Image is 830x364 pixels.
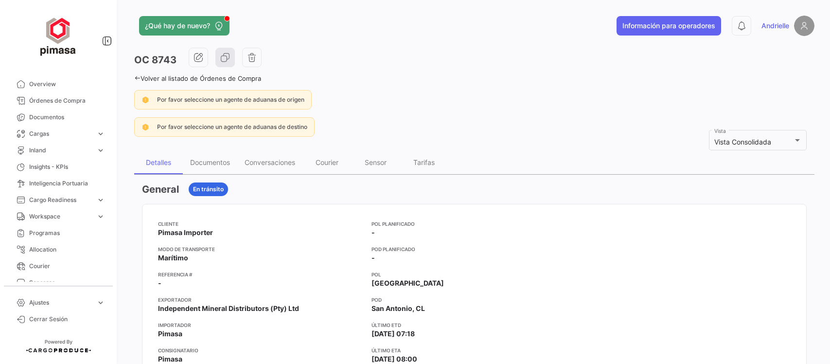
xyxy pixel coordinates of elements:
span: expand_more [96,298,105,307]
span: Workspace [29,212,92,221]
div: Sensor [365,158,387,166]
span: expand_more [96,212,105,221]
span: Inland [29,146,92,155]
a: Inteligencia Portuaria [8,175,109,192]
a: Documentos [8,109,109,126]
app-card-info-title: POL [371,271,577,278]
span: expand_more [96,146,105,155]
span: expand_more [96,196,105,204]
a: Volver al listado de Órdenes de Compra [134,74,261,82]
span: San Antonio, CL [371,304,425,313]
span: Por favor seleccione un agente de aduanas de origen [157,96,304,103]
app-card-info-title: Último ETA [371,346,577,354]
span: [DATE] 08:00 [371,354,417,364]
app-card-info-title: POD [371,296,577,304]
a: Órdenes de Compra [8,92,109,109]
app-card-info-title: Último ETD [371,321,577,329]
app-card-info-title: Importador [158,321,364,329]
span: Cargas [29,129,92,138]
button: ¿Qué hay de nuevo? [139,16,230,36]
app-card-info-title: POL Planificado [371,220,577,228]
div: Conversaciones [245,158,295,166]
div: Courier [316,158,338,166]
span: Pimasa [158,329,182,339]
img: ff117959-d04a-4809-8d46-49844dc85631.png [34,12,83,60]
h3: General [142,182,179,196]
span: Cerrar Sesión [29,315,105,324]
a: Overview [8,76,109,92]
span: En tránsito [193,185,224,194]
span: Pimasa Importer [158,228,213,237]
app-card-info-title: Consignatario [158,346,364,354]
app-card-info-title: Exportador [158,296,364,304]
span: Marítimo [158,253,188,263]
span: Ajustes [29,298,92,307]
span: Órdenes de Compra [29,96,105,105]
a: Allocation [8,241,109,258]
span: - [371,228,375,237]
a: Insights - KPIs [8,159,109,175]
span: Independent Mineral Distributors (Pty) Ltd [158,304,299,313]
button: Información para operadores [617,16,721,36]
app-card-info-title: Modo de Transporte [158,245,364,253]
app-card-info-title: Cliente [158,220,364,228]
span: [DATE] 07:18 [371,329,415,339]
div: Detalles [146,158,171,166]
span: Pimasa [158,354,182,364]
a: Sensores [8,274,109,291]
span: - [371,253,375,263]
span: Inteligencia Portuaria [29,179,105,188]
span: - [158,278,161,288]
span: Andrielle [761,21,789,31]
a: Courier [8,258,109,274]
span: Overview [29,80,105,89]
span: Documentos [29,113,105,122]
app-card-info-title: POD Planificado [371,245,577,253]
div: Tarifas [413,158,435,166]
span: Insights - KPIs [29,163,105,171]
h3: OC 8743 [134,53,177,67]
span: [GEOGRAPHIC_DATA] [371,278,444,288]
span: ¿Qué hay de nuevo? [145,21,210,31]
div: Documentos [190,158,230,166]
span: Por favor seleccione un agente de aduanas de destino [157,123,307,130]
span: Cargo Readiness [29,196,92,204]
span: expand_more [96,129,105,138]
span: Programas [29,229,105,237]
span: Courier [29,262,105,271]
app-card-info-title: Referencia # [158,271,364,278]
img: placeholder-user.png [794,16,814,36]
a: Programas [8,225,109,241]
span: Allocation [29,245,105,254]
span: Sensores [29,278,105,287]
span: Vista Consolidada [714,138,771,146]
